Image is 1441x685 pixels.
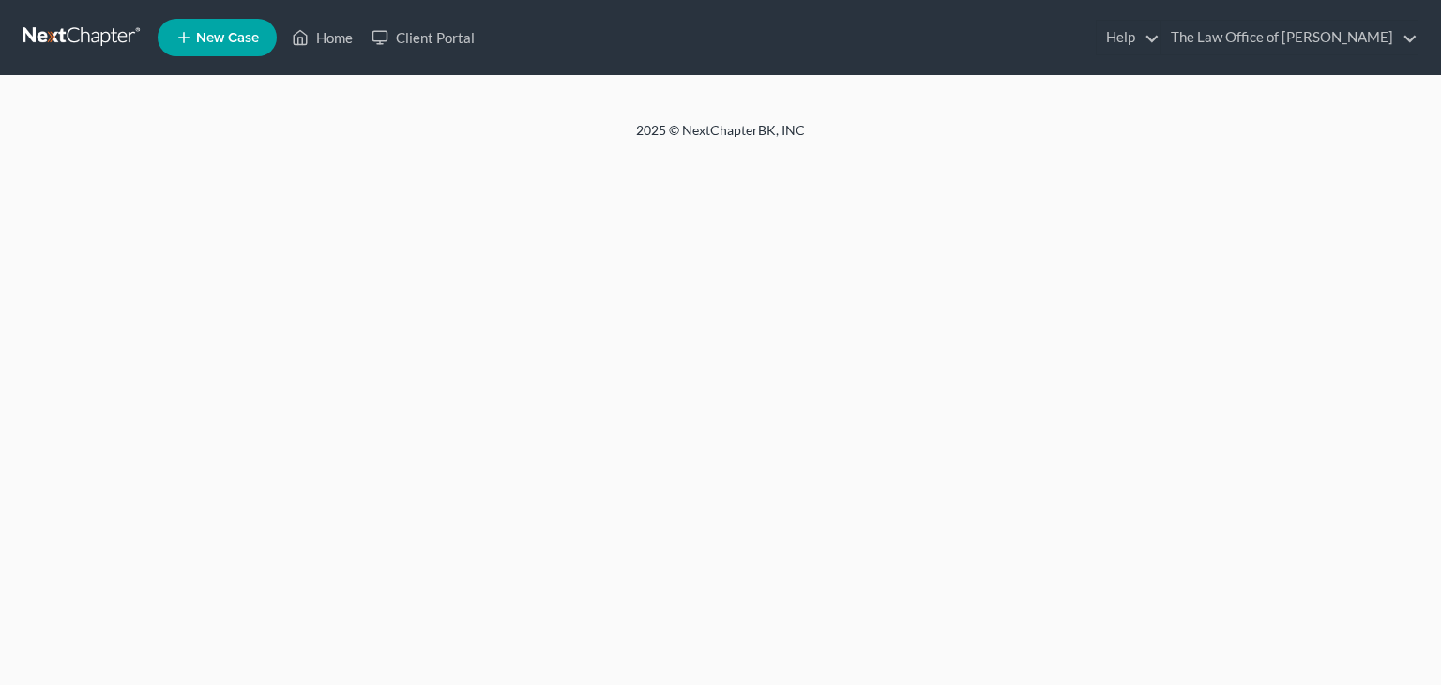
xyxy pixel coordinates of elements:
a: Client Portal [362,21,484,54]
div: 2025 © NextChapterBK, INC [186,121,1255,155]
a: Help [1097,21,1160,54]
new-legal-case-button: New Case [158,19,277,56]
a: The Law Office of [PERSON_NAME] [1161,21,1418,54]
a: Home [282,21,362,54]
